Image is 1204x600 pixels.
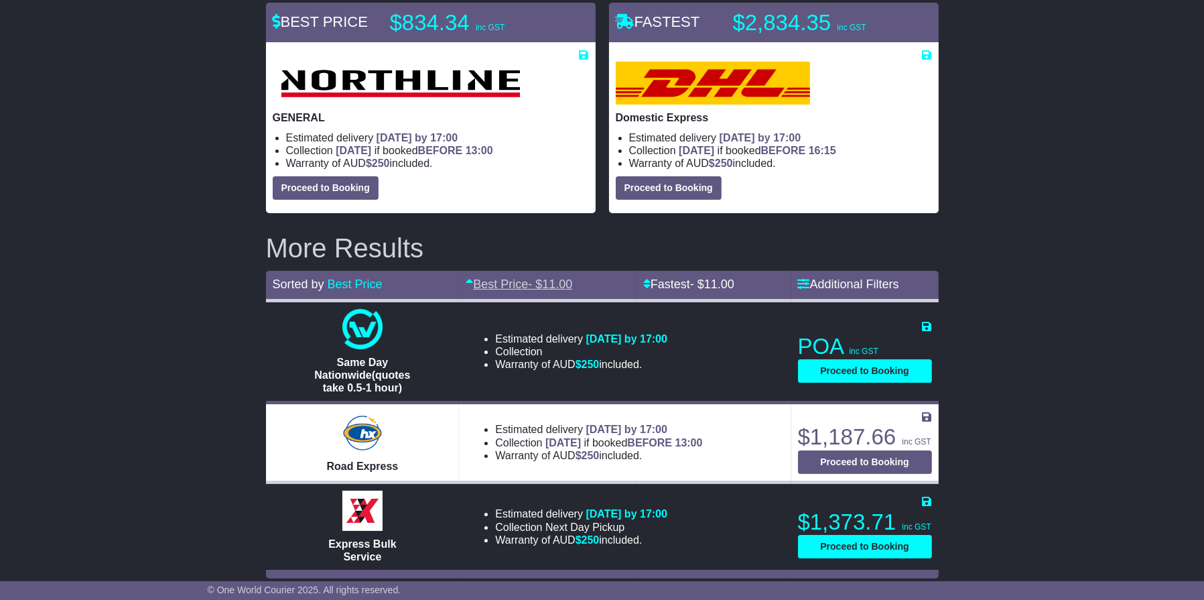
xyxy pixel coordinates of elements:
[582,534,600,546] span: 250
[542,278,572,291] span: 11.00
[798,451,932,474] button: Proceed to Booking
[495,521,667,534] li: Collection
[495,449,702,462] li: Warranty of AUD included.
[627,437,672,448] span: BEFORE
[545,437,702,448] span: if booked
[273,176,379,200] button: Proceed to Booking
[328,278,383,291] a: Best Price
[495,507,667,520] li: Estimated delivery
[586,508,667,520] span: [DATE] by 17:00
[679,145,714,156] span: [DATE]
[328,538,396,562] span: Express Bulk Service
[798,278,899,291] a: Additional Filters
[342,491,383,531] img: Border Express: Express Bulk Service
[366,158,390,169] span: $
[809,145,836,156] span: 16:15
[286,157,589,170] li: Warranty of AUD included.
[582,450,600,461] span: 250
[314,357,410,394] span: Same Day Nationwide(quotes take 0.5-1 hour)
[576,359,600,370] span: $
[679,145,835,156] span: if booked
[582,359,600,370] span: 250
[208,585,401,595] span: © One World Courier 2025. All rights reserved.
[495,358,667,371] li: Warranty of AUD included.
[327,461,399,472] span: Road Express
[372,158,390,169] span: 250
[466,278,572,291] a: Best Price- $11.00
[286,144,589,157] li: Collection
[495,423,702,436] li: Estimated delivery
[798,333,932,360] p: POA
[273,278,324,291] span: Sorted by
[720,132,801,143] span: [DATE] by 17:00
[273,13,368,30] span: BEST PRICE
[586,333,667,345] span: [DATE] by 17:00
[273,111,589,124] p: GENERAL
[390,9,557,36] p: $834.34
[616,13,700,30] span: FASTEST
[690,278,734,291] span: - $
[476,23,505,32] span: inc GST
[495,436,702,449] li: Collection
[675,437,703,448] span: 13:00
[266,233,939,263] h2: More Results
[576,534,600,546] span: $
[466,145,493,156] span: 13:00
[733,9,900,36] p: $2,834.35
[495,345,667,358] li: Collection
[495,534,667,546] li: Warranty of AUD included.
[576,450,600,461] span: $
[709,158,733,169] span: $
[902,437,931,446] span: inc GST
[286,131,589,144] li: Estimated delivery
[616,62,810,105] img: DHL: Domestic Express
[629,157,932,170] li: Warranty of AUD included.
[704,278,734,291] span: 11.00
[629,144,932,157] li: Collection
[342,309,383,349] img: One World Courier: Same Day Nationwide(quotes take 0.5-1 hour)
[902,522,931,532] span: inc GST
[336,145,371,156] span: [DATE]
[798,509,932,536] p: $1,373.71
[715,158,733,169] span: 250
[629,131,932,144] li: Estimated delivery
[798,535,932,558] button: Proceed to Booking
[545,437,581,448] span: [DATE]
[340,413,385,453] img: Hunter Express: Road Express
[643,278,734,291] a: Fastest- $11.00
[616,111,932,124] p: Domestic Express
[837,23,866,32] span: inc GST
[616,176,722,200] button: Proceed to Booking
[418,145,463,156] span: BEFORE
[273,62,528,105] img: Northline Distribution: GENERAL
[336,145,492,156] span: if booked
[377,132,458,143] span: [DATE] by 17:00
[528,278,572,291] span: - $
[798,424,932,451] p: $1,187.66
[798,359,932,383] button: Proceed to Booking
[761,145,806,156] span: BEFORE
[850,347,878,356] span: inc GST
[545,522,624,533] span: Next Day Pickup
[586,424,667,435] span: [DATE] by 17:00
[495,333,667,345] li: Estimated delivery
